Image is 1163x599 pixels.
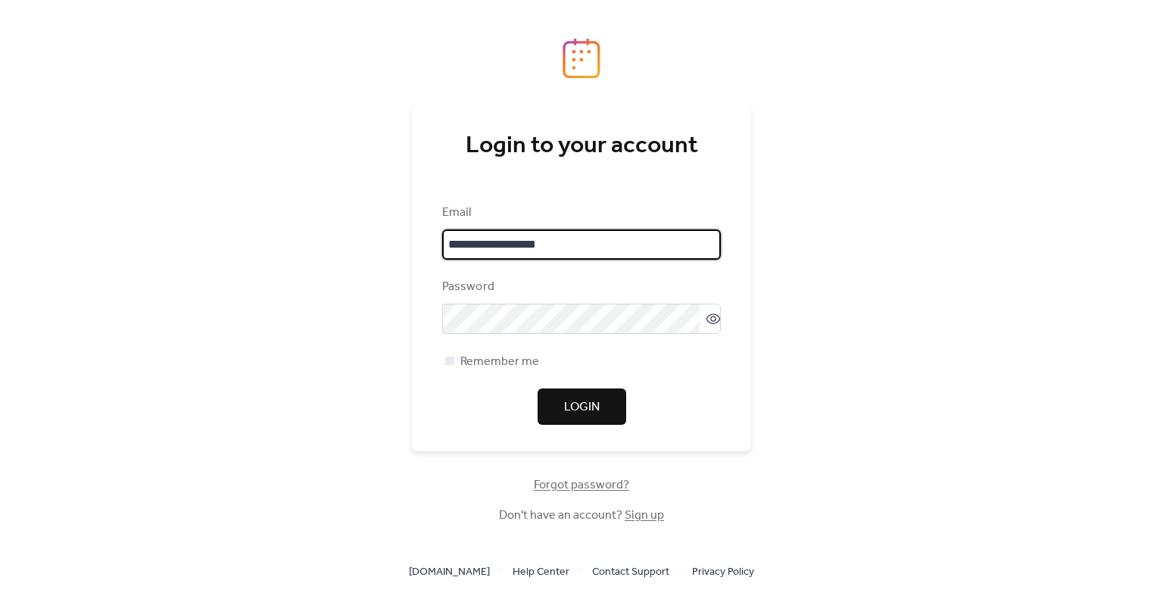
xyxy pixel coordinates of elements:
[499,507,664,525] span: Don't have an account?
[460,353,539,371] span: Remember me
[409,563,490,582] span: [DOMAIN_NAME]
[442,204,718,222] div: Email
[442,131,721,161] div: Login to your account
[409,562,490,581] a: [DOMAIN_NAME]
[534,481,629,489] a: Forgot password?
[592,562,669,581] a: Contact Support
[564,398,600,416] span: Login
[538,388,626,425] button: Login
[625,504,664,527] a: Sign up
[692,563,754,582] span: Privacy Policy
[563,38,600,79] img: logo
[692,562,754,581] a: Privacy Policy
[592,563,669,582] span: Contact Support
[534,476,629,494] span: Forgot password?
[513,562,569,581] a: Help Center
[442,278,718,296] div: Password
[513,563,569,582] span: Help Center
